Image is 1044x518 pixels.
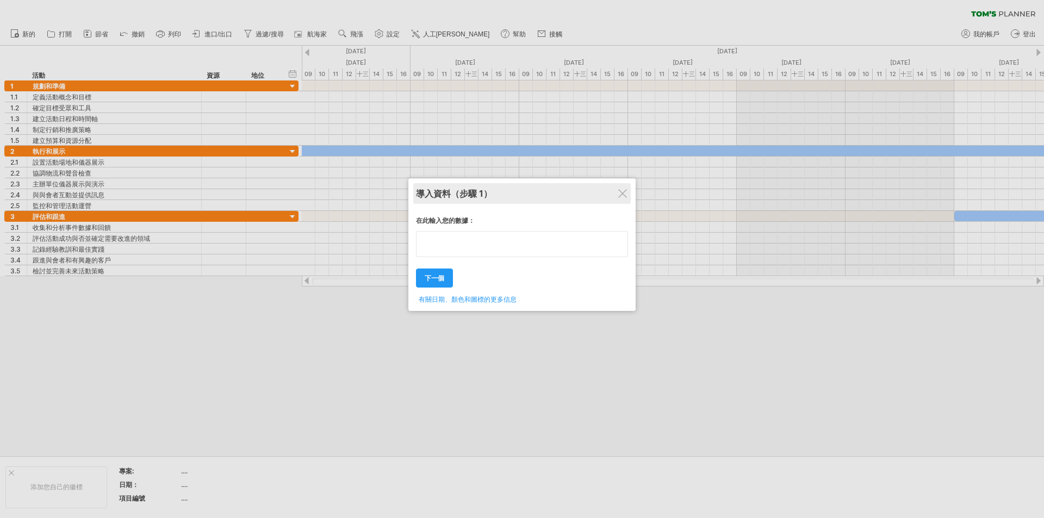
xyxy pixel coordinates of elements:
[416,188,451,199] font: 導入資料
[419,295,517,303] font: 有關日期、顏色和圖標的更多信息
[451,188,492,199] font: （步驟 1）
[416,216,475,224] font: 在此輸入您的數據：
[416,269,453,288] a: 下一個
[425,274,444,282] font: 下一個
